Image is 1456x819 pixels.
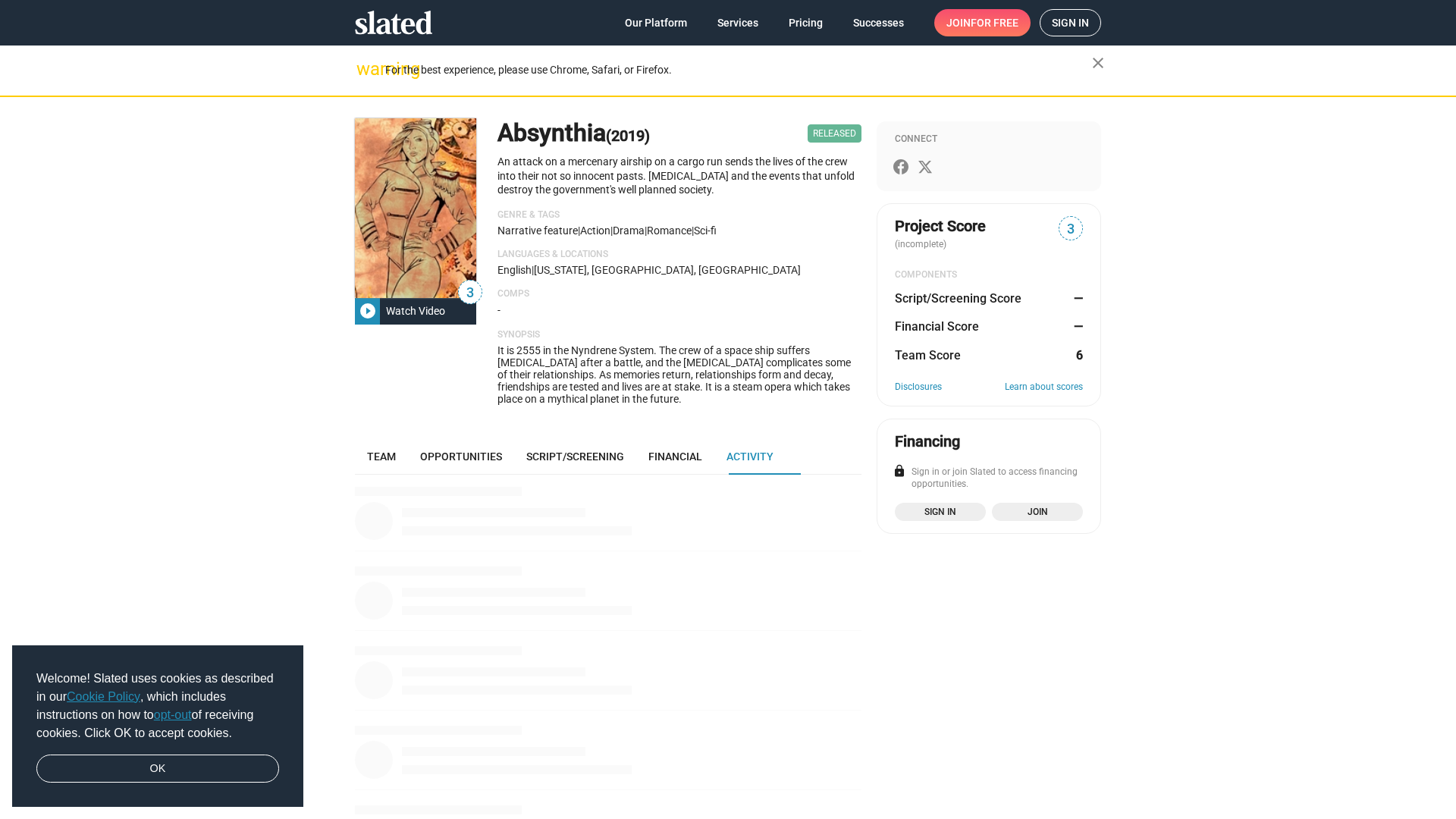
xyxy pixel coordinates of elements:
[497,303,861,318] p: -
[1040,9,1101,36] a: Sign in
[514,438,636,475] a: Script/Screening
[355,438,408,475] a: Team
[808,124,861,143] span: Released
[717,9,758,36] span: Services
[971,9,1018,36] span: for free
[532,264,534,276] span: |
[946,9,1018,36] span: Join
[355,118,476,298] img: Absynthia
[459,283,482,303] span: 3
[12,645,303,808] div: cookieconsent
[497,155,861,197] p: An attack on a mercenary airship on a cargo run sends the lives of the crew into their not so inn...
[1001,504,1074,519] span: Join
[895,133,1083,146] div: Connect
[1068,318,1083,334] dd: —
[777,9,835,36] a: Pricing
[895,216,986,237] span: Project Score
[1059,219,1082,240] span: 3
[359,302,377,320] mat-icon: play_circle_filled
[895,290,1021,306] dt: Script/Screening Score
[497,288,861,300] p: Comps
[67,690,140,703] a: Cookie Policy
[705,9,770,36] a: Services
[36,670,279,742] span: Welcome! Slated uses cookies as described in our , which includes instructions on how to of recei...
[355,297,476,325] button: Watch Video
[613,9,699,36] a: Our Platform
[893,464,906,478] mat-icon: lock
[895,269,1083,281] div: COMPONENTS
[367,450,396,463] span: Team
[408,438,514,475] a: Opportunities
[526,450,624,463] span: Script/Screening
[1068,347,1083,363] dd: 6
[647,224,692,237] span: Romance
[1052,10,1089,36] span: Sign in
[934,9,1031,36] a: Joinfor free
[497,209,861,221] p: Genre & Tags
[380,297,451,325] div: Watch Video
[895,503,986,521] a: Sign in
[895,431,960,452] div: Financing
[36,755,279,783] a: dismiss cookie message
[714,438,786,475] a: Activity
[636,438,714,475] a: Financial
[789,9,823,36] span: Pricing
[694,224,717,237] span: Sci-fi
[497,264,532,276] span: English
[904,504,977,519] span: Sign in
[580,224,610,237] span: Action
[841,9,916,36] a: Successes
[497,329,861,341] p: Synopsis
[610,224,613,237] span: |
[625,9,687,36] span: Our Platform
[895,239,949,249] span: (incomplete)
[497,224,578,237] span: Narrative feature
[648,450,702,463] span: Financial
[420,450,502,463] span: Opportunities
[497,249,861,261] p: Languages & Locations
[895,318,979,334] dt: Financial Score
[645,224,647,237] span: |
[992,503,1083,521] a: Join
[726,450,773,463] span: Activity
[154,708,192,721] a: opt-out
[895,381,942,394] a: Disclosures
[895,347,961,363] dt: Team Score
[1089,54,1107,72] mat-icon: close
[895,466,1083,491] div: Sign in or join Slated to access financing opportunities.
[606,127,650,145] span: (2019)
[385,60,1092,80] div: For the best experience, please use Chrome, Safari, or Firefox.
[1068,290,1083,306] dd: —
[853,9,904,36] span: Successes
[613,224,645,237] span: Drama
[356,60,375,78] mat-icon: warning
[1005,381,1083,394] a: Learn about scores
[534,264,801,276] span: [US_STATE], [GEOGRAPHIC_DATA], [GEOGRAPHIC_DATA]
[692,224,694,237] span: |
[497,117,650,149] h1: Absynthia
[497,344,851,405] span: It is 2555 in the Nyndrene System. The crew of a space ship suffers [MEDICAL_DATA] after a battle...
[578,224,580,237] span: |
